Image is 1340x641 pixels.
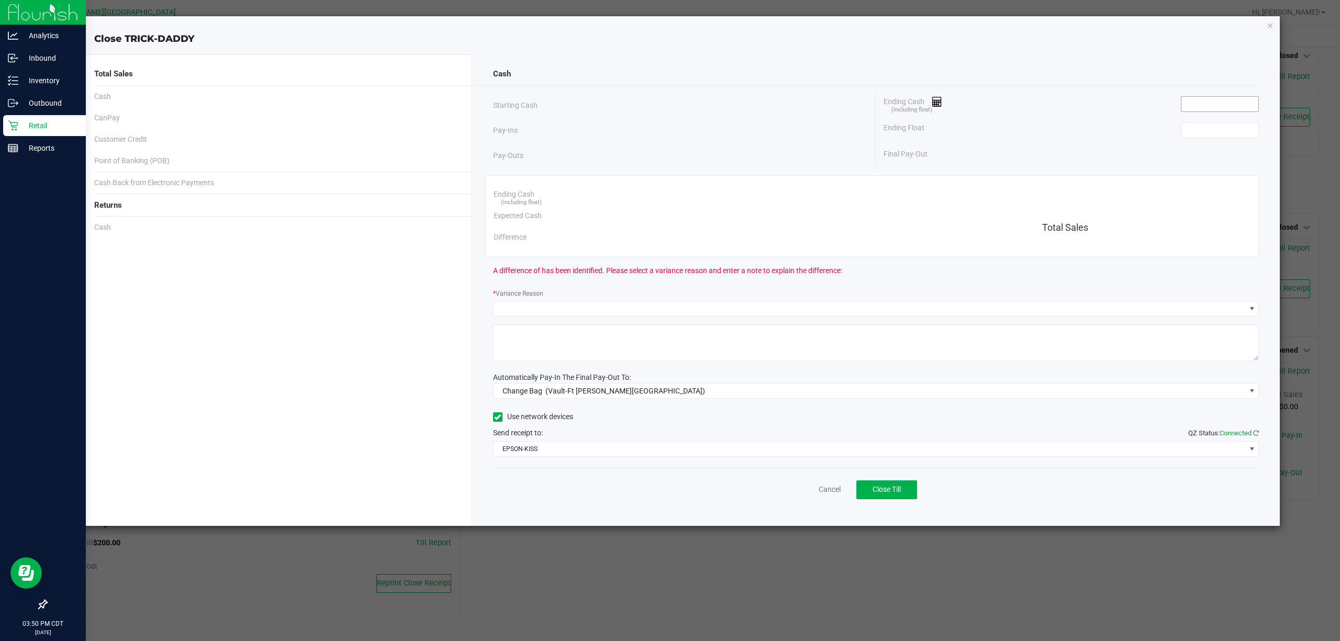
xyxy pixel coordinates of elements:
div: Returns [94,194,451,217]
span: Pay-Outs [493,150,523,161]
iframe: Resource center [10,557,42,589]
span: Send receipt to: [493,429,543,437]
span: (Vault-Ft [PERSON_NAME][GEOGRAPHIC_DATA]) [545,387,705,395]
div: Close TRICK-DADDY [68,32,1280,46]
span: Expected Cash [494,210,542,221]
span: Pay-Ins [493,125,518,136]
inline-svg: Retail [8,120,18,131]
span: CanPay [94,113,120,123]
span: (including float) [891,106,932,115]
p: Retail [18,119,81,132]
button: Close Till [856,480,917,499]
p: 03:50 PM CDT [5,619,81,628]
span: Cash [94,222,111,233]
span: Change Bag [502,387,542,395]
p: Outbound [18,97,81,109]
inline-svg: Inbound [8,53,18,63]
span: Cash [493,68,511,80]
p: Inventory [18,74,81,87]
label: Use network devices [493,411,573,422]
p: [DATE] [5,628,81,636]
span: Ending Float [884,122,924,138]
span: Connected [1220,429,1252,437]
span: Starting Cash [493,100,538,111]
span: Point of Banking (POB) [94,155,170,166]
p: Reports [18,142,81,154]
span: Close Till [873,485,901,493]
p: Analytics [18,29,81,42]
span: Ending Cash [494,189,534,200]
span: Cash Back from Electronic Payments [94,177,214,188]
span: QZ Status: [1188,429,1259,437]
span: Automatically Pay-In The Final Pay-Out To: [493,373,631,381]
span: EPSON-KISS [494,442,1246,456]
label: Variance Reason [493,289,543,298]
span: (including float) [501,198,542,207]
span: Total Sales [1042,222,1088,233]
span: A difference of has been identified. Please select a variance reason and enter a note to explain ... [493,265,842,276]
inline-svg: Inventory [8,75,18,86]
inline-svg: Analytics [8,30,18,41]
inline-svg: Reports [8,143,18,153]
a: Cancel [819,484,841,495]
span: Cash [94,91,111,102]
inline-svg: Outbound [8,98,18,108]
p: Inbound [18,52,81,64]
span: Total Sales [94,68,133,80]
span: Ending Cash [884,96,942,112]
span: Customer Credit [94,134,147,145]
span: Final Pay-Out [884,149,928,160]
span: Difference [494,232,527,243]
